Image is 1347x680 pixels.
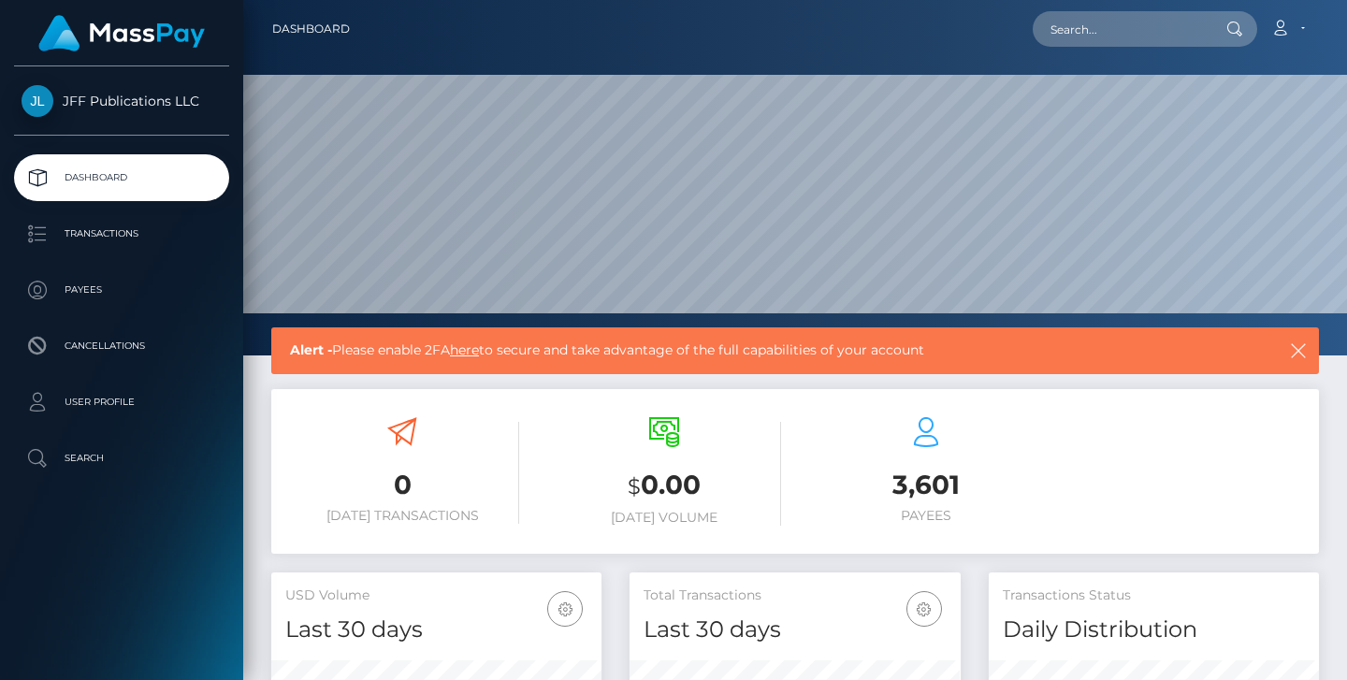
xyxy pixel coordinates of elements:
h3: 0 [285,467,519,503]
img: JFF Publications LLC [22,85,53,117]
p: Search [22,444,222,472]
h5: USD Volume [285,586,587,605]
p: Payees [22,276,222,304]
a: Dashboard [14,154,229,201]
a: Cancellations [14,323,229,369]
span: Please enable 2FA to secure and take advantage of the full capabilities of your account [290,340,1189,360]
h4: Daily Distribution [1003,614,1305,646]
h6: [DATE] Volume [547,510,781,526]
small: $ [628,473,641,499]
input: Search... [1033,11,1209,47]
h5: Transactions Status [1003,586,1305,605]
img: MassPay Logo [38,15,205,51]
a: Dashboard [272,9,350,49]
a: here [450,341,479,358]
h4: Last 30 days [285,614,587,646]
p: Cancellations [22,332,222,360]
h3: 0.00 [547,467,781,505]
p: Transactions [22,220,222,248]
a: Payees [14,267,229,313]
span: JFF Publications LLC [14,93,229,109]
h5: Total Transactions [644,586,946,605]
a: User Profile [14,379,229,426]
h3: 3,601 [809,467,1043,503]
a: Transactions [14,210,229,257]
b: Alert - [290,341,332,358]
h6: [DATE] Transactions [285,508,519,524]
a: Search [14,435,229,482]
p: User Profile [22,388,222,416]
h6: Payees [809,508,1043,524]
p: Dashboard [22,164,222,192]
h4: Last 30 days [644,614,946,646]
